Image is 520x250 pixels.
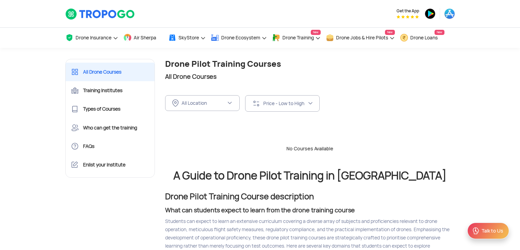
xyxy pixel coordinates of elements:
[66,63,155,81] a: All Drone Courses
[311,30,321,35] span: New
[160,145,460,152] div: No Courses Available
[410,35,438,40] span: Drone Loans
[65,8,135,20] img: TropoGo Logo
[272,28,321,48] a: Drone TrainingNew
[336,35,388,40] span: Drone Jobs & Hire Pilots
[481,227,503,234] div: Talk to Us
[165,192,455,201] h2: Drone Pilot Training Course description
[165,206,455,214] h3: What can students expect to learn from the drone training course
[425,8,436,19] img: ic_playstore.png
[397,15,419,18] img: App Raking
[182,100,226,106] div: All Location
[165,72,455,82] h2: All Drone Courses
[65,28,118,48] a: Drone Insurance
[444,8,455,19] img: ic_appstore.png
[165,170,455,182] h2: A Guide to Drone Pilot Training in [GEOGRAPHIC_DATA]
[400,28,444,48] a: Drone LoansNew
[123,28,163,48] a: Air Sherpa
[165,59,455,69] h1: Drone Pilot Training Courses
[397,8,419,14] span: Get the App
[76,35,111,40] span: Drone Insurance
[385,30,395,35] span: New
[168,28,206,48] a: SkyStore
[211,28,267,48] a: Drone Ecosystem
[66,155,155,174] a: Enlist your Institute
[66,137,155,155] a: FAQs
[472,227,480,235] img: ic_Support.svg
[282,35,314,40] span: Drone Training
[435,30,444,35] span: New
[245,95,320,112] button: Price - Low to High
[221,35,260,40] span: Drone Ecosystem
[178,35,199,40] span: SkyStore
[227,100,232,106] img: ic_chevron_down.svg
[66,100,155,118] a: Types of Courses
[134,35,156,40] span: Air Sherpa
[326,28,395,48] a: Drone Jobs & Hire PilotsNew
[66,81,155,100] a: Training Institutes
[263,100,308,107] div: Price - Low to High
[172,99,179,107] img: ic_location_inActive.svg
[66,118,155,137] a: Who can get the training
[165,95,240,111] button: All Location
